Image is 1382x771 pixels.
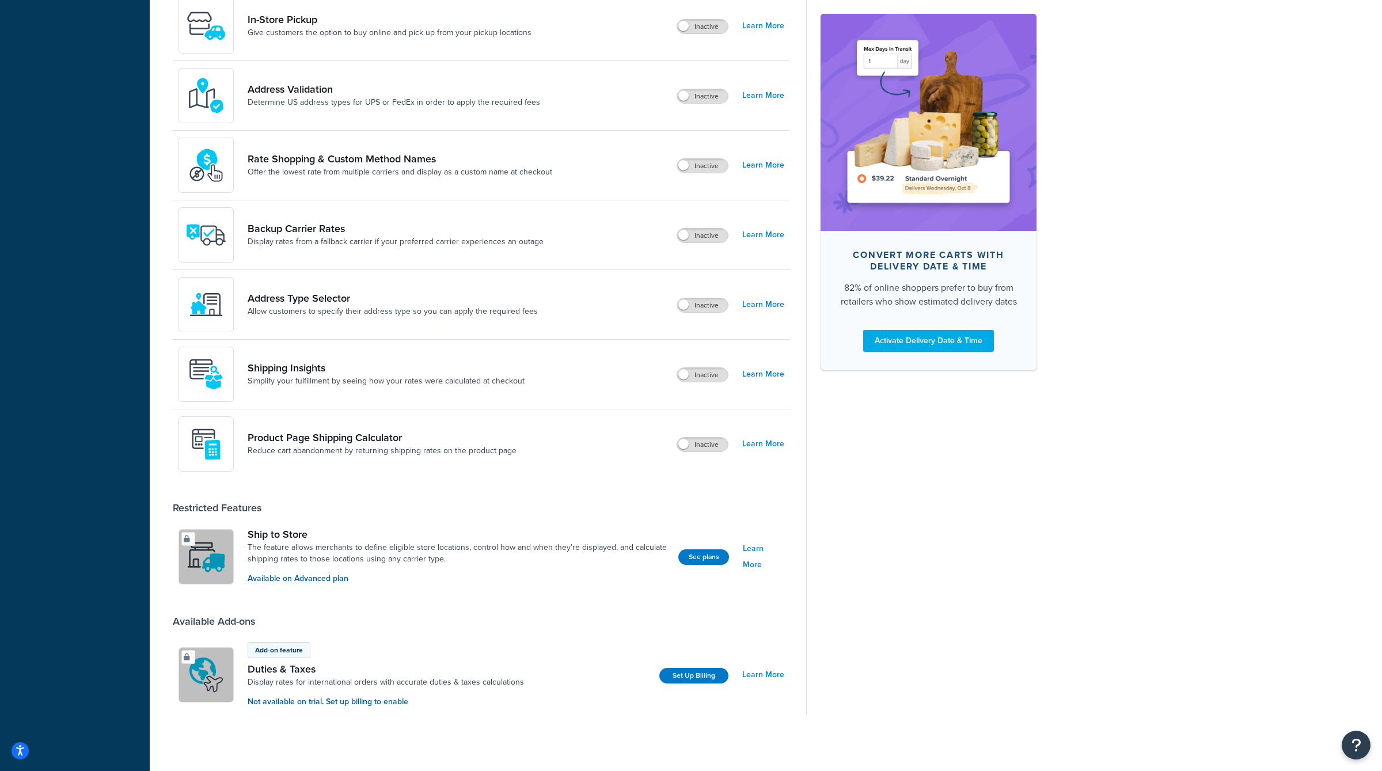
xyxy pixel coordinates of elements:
[186,75,226,116] img: kIG8fy0lQAAAABJRU5ErkJggg==
[248,236,544,248] a: Display rates from a fallback carrier if your preferred carrier experiences an outage
[742,436,784,452] a: Learn More
[838,31,1019,213] img: feature-image-ddt-36eae7f7280da8017bfb280eaccd9c446f90b1fe08728e4019434db127062ab4.png
[742,366,784,382] a: Learn More
[742,88,784,104] a: Learn More
[677,159,728,173] label: Inactive
[678,549,729,565] button: See plans
[677,438,728,451] label: Inactive
[248,696,524,708] p: Not available on trial. Set up billing to enable
[255,645,303,655] p: Add-on feature
[677,89,728,103] label: Inactive
[742,297,784,313] a: Learn More
[863,329,994,351] a: Activate Delivery Date & Time
[248,166,552,178] a: Offer the lowest rate from multiple carriers and display as a custom name at checkout
[248,306,538,317] a: Allow customers to specify their address type so you can apply the required fees
[248,528,669,541] a: Ship to Store
[186,215,226,255] img: icon-duo-feat-backup-carrier-4420b188.png
[173,615,255,628] div: Available Add-ons
[186,145,226,185] img: icon-duo-feat-rate-shopping-ecdd8bed.png
[248,97,540,108] a: Determine US address types for UPS or FedEx in order to apply the required fees
[248,375,525,387] a: Simplify your fulfillment by seeing how your rates were calculated at checkout
[248,153,552,165] a: Rate Shopping & Custom Method Names
[186,284,226,325] img: wNXZ4XiVfOSSwAAAABJRU5ErkJggg==
[743,541,784,573] a: Learn More
[248,431,517,444] a: Product Page Shipping Calculator
[248,292,538,305] a: Address Type Selector
[742,667,784,683] a: Learn More
[248,445,517,457] a: Reduce cart abandonment by returning shipping rates on the product page
[248,83,540,96] a: Address Validation
[186,424,226,464] img: +D8d0cXZM7VpdAAAAAElFTkSuQmCC
[248,222,544,235] a: Backup Carrier Rates
[248,362,525,374] a: Shipping Insights
[248,13,531,26] a: In-Store Pickup
[677,298,728,312] label: Inactive
[186,6,226,46] img: wfgcfpwTIucLEAAAAASUVORK5CYII=
[839,280,1018,308] div: 82% of online shoppers prefer to buy from retailers who show estimated delivery dates
[1342,731,1370,759] button: Open Resource Center
[659,668,728,683] a: Set Up Billing
[248,572,669,585] p: Available on Advanced plan
[742,157,784,173] a: Learn More
[186,354,226,394] img: Acw9rhKYsOEjAAAAAElFTkSuQmCC
[742,227,784,243] a: Learn More
[677,368,728,382] label: Inactive
[248,663,524,675] a: Duties & Taxes
[839,249,1018,272] div: Convert more carts with delivery date & time
[248,542,669,565] a: The feature allows merchants to define eligible store locations, control how and when they’re dis...
[677,20,728,33] label: Inactive
[742,18,784,34] a: Learn More
[248,27,531,39] a: Give customers the option to buy online and pick up from your pickup locations
[677,229,728,242] label: Inactive
[248,677,524,688] a: Display rates for international orders with accurate duties & taxes calculations
[173,502,261,514] div: Restricted Features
